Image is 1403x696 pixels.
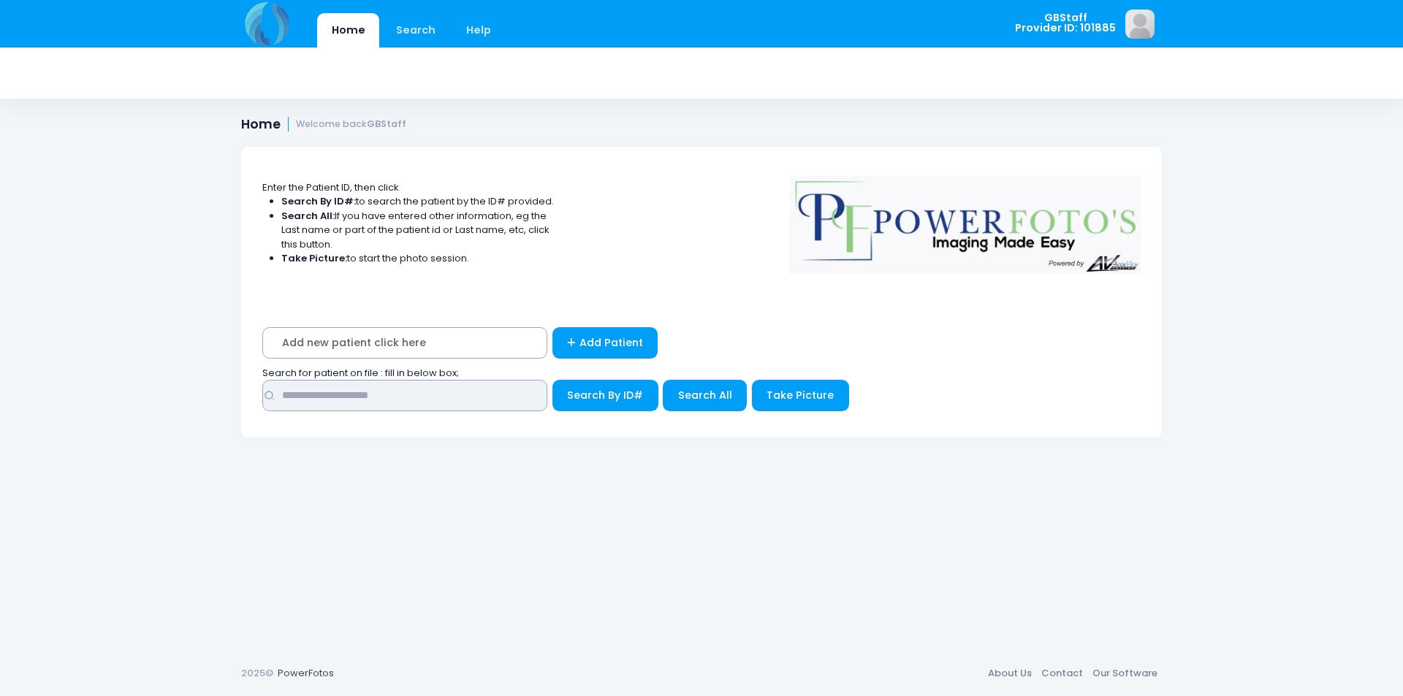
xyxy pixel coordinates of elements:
[281,251,555,266] li: to start the photo session.
[281,251,347,265] strong: Take Picture:
[1087,660,1162,687] a: Our Software
[241,117,406,132] h1: Home
[281,209,335,223] strong: Search All:
[278,666,334,680] a: PowerFotos
[552,380,658,411] button: Search By ID#
[367,118,406,130] strong: GBStaff
[663,380,747,411] button: Search All
[678,388,732,402] span: Search All
[262,327,547,359] span: Add new patient click here
[381,13,449,47] a: Search
[317,13,379,47] a: Home
[262,180,399,194] span: Enter the Patient ID, then click
[1015,12,1116,34] span: GBStaff Provider ID: 101885
[241,666,273,680] span: 2025©
[296,119,406,130] small: Welcome back
[281,209,555,252] li: If you have entered other information, eg the Last name or part of the patient id or Last name, e...
[452,13,506,47] a: Help
[1125,9,1155,39] img: image
[281,194,555,209] li: to search the patient by the ID# provided.
[767,388,834,402] span: Take Picture
[983,660,1036,687] a: About Us
[281,194,356,208] strong: Search By ID#:
[552,327,658,359] a: Add Patient
[783,166,1148,274] img: Logo
[1036,660,1087,687] a: Contact
[752,380,849,411] button: Take Picture
[567,388,643,402] span: Search By ID#
[262,366,459,380] span: Search for patient on file : fill in below box;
